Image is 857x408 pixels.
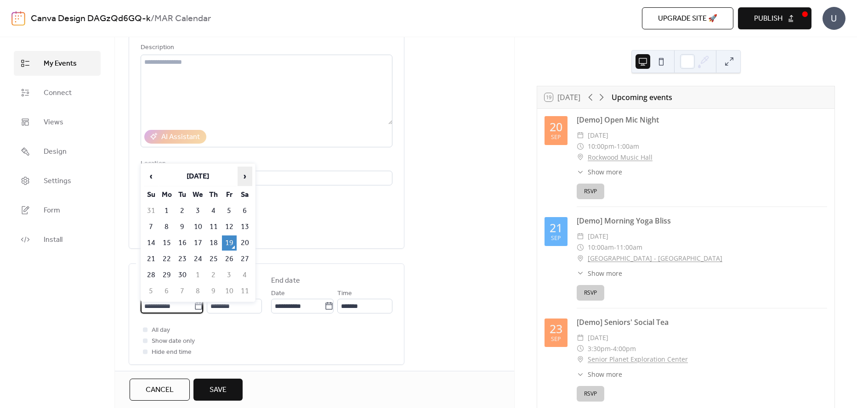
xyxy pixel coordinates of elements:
img: logo [11,11,25,26]
a: Senior Planet Exploration Center [588,354,688,365]
span: Install [44,235,62,246]
span: › [238,167,252,185]
div: 21 [550,222,562,234]
a: [GEOGRAPHIC_DATA] - [GEOGRAPHIC_DATA] [588,253,722,264]
div: 23 [550,323,562,335]
button: ​Show more [577,369,622,379]
button: RSVP [577,184,604,199]
span: Date [271,288,285,299]
span: My Events [44,58,77,69]
div: [Demo] Open Mic Night [577,114,827,125]
div: ​ [577,354,584,365]
div: U [823,7,846,30]
div: ​ [577,343,584,354]
th: Sa [238,187,252,202]
td: 15 [159,235,174,251]
div: ​ [577,231,584,242]
span: Hide end time [152,347,192,358]
td: 10 [191,219,205,235]
span: 1:00am [617,141,639,152]
th: Su [144,187,159,202]
span: 10:00am [588,242,614,253]
span: Show more [588,167,622,177]
div: [Demo] Seniors' Social Tea [577,317,827,328]
span: Publish [754,13,783,24]
div: ​ [577,152,584,163]
span: [DATE] [588,231,608,242]
td: 3 [222,268,237,283]
span: Settings [44,176,71,187]
td: 14 [144,235,159,251]
td: 7 [175,284,190,299]
td: 3 [191,203,205,218]
span: - [611,343,613,354]
button: ​Show more [577,268,622,278]
td: 23 [175,252,190,267]
div: ​ [577,167,584,177]
button: Upgrade site 🚀 [642,7,733,29]
button: Save [193,379,243,401]
td: 26 [222,252,237,267]
a: Rockwood Music Hall [588,152,653,163]
span: Show date only [152,336,195,347]
b: MAR Calendar [154,10,211,28]
td: 20 [238,235,252,251]
div: 20 [550,121,562,133]
a: Settings [14,168,101,193]
td: 31 [144,203,159,218]
td: 12 [222,219,237,235]
td: 2 [206,268,221,283]
div: ​ [577,332,584,343]
button: Cancel [130,379,190,401]
td: 7 [144,219,159,235]
div: ​ [577,242,584,253]
button: ​Show more [577,167,622,177]
span: Design [44,146,67,157]
button: RSVP [577,386,604,402]
td: 8 [191,284,205,299]
span: All day [152,325,170,336]
td: 16 [175,235,190,251]
td: 6 [238,203,252,218]
button: Publish [738,7,812,29]
td: 6 [159,284,174,299]
span: - [614,141,617,152]
span: Views [44,117,63,128]
td: 4 [206,203,221,218]
td: 5 [222,203,237,218]
span: Cancel [146,385,174,396]
span: 11:00am [616,242,642,253]
div: Location [141,158,391,169]
th: [DATE] [159,167,237,186]
a: Canva Design DAGzQd6GQ-k [31,10,151,28]
span: Form [44,205,60,216]
td: 18 [206,235,221,251]
td: 13 [238,219,252,235]
div: ​ [577,369,584,379]
td: 11 [206,219,221,235]
td: 27 [238,252,252,267]
div: Sep [551,235,561,241]
td: 24 [191,252,205,267]
td: 5 [144,284,159,299]
td: 21 [144,252,159,267]
td: 1 [191,268,205,283]
th: Mo [159,187,174,202]
a: My Events [14,51,101,76]
div: End date [271,275,300,286]
span: Show more [588,268,622,278]
a: Connect [14,80,101,105]
a: Install [14,227,101,252]
td: 29 [159,268,174,283]
td: 9 [206,284,221,299]
td: 11 [238,284,252,299]
div: [Demo] Morning Yoga Bliss [577,215,827,226]
div: ​ [577,141,584,152]
b: / [151,10,154,28]
span: 4:00pm [613,343,636,354]
span: - [614,242,616,253]
a: Design [14,139,101,164]
div: ​ [577,253,584,264]
td: 4 [238,268,252,283]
